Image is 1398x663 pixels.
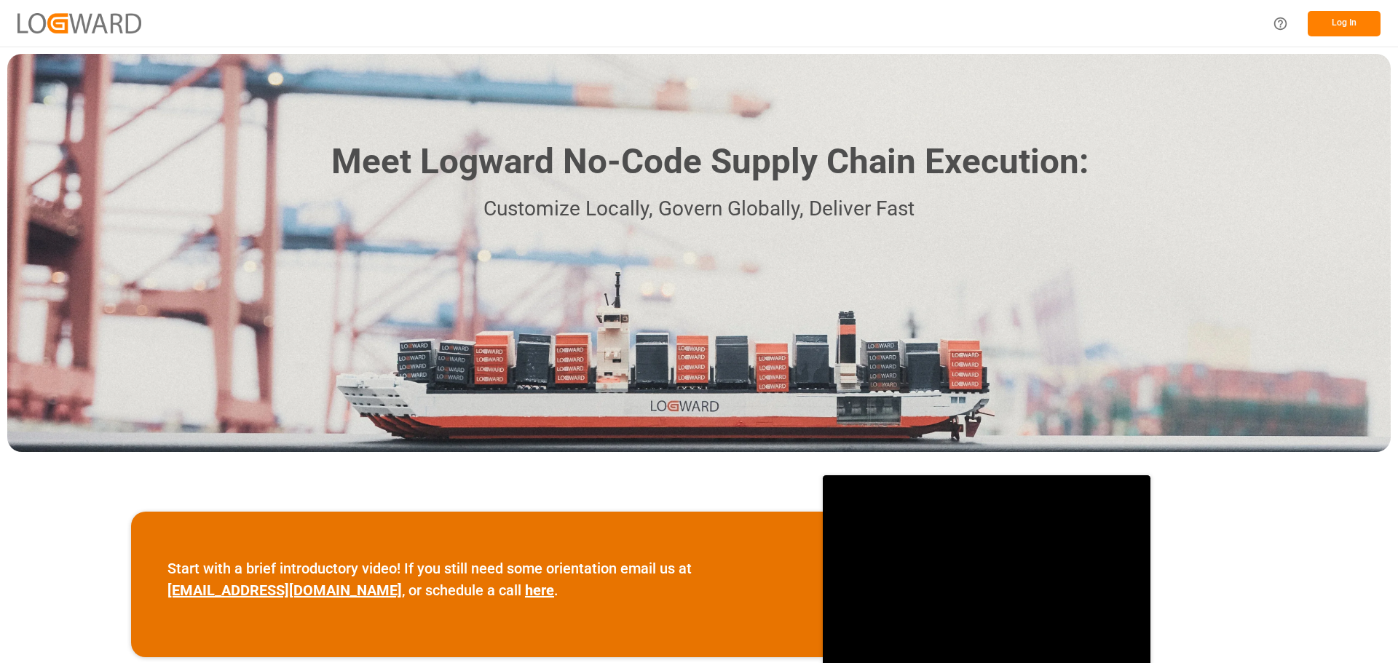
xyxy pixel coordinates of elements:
[167,557,786,601] p: Start with a brief introductory video! If you still need some orientation email us at , or schedu...
[167,581,402,599] a: [EMAIL_ADDRESS][DOMAIN_NAME]
[331,136,1089,188] h1: Meet Logward No-Code Supply Chain Execution:
[1308,11,1381,36] button: Log In
[525,581,554,599] a: here
[309,193,1089,226] p: Customize Locally, Govern Globally, Deliver Fast
[1264,7,1297,40] button: Help Center
[17,13,141,33] img: Logward_new_orange.png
